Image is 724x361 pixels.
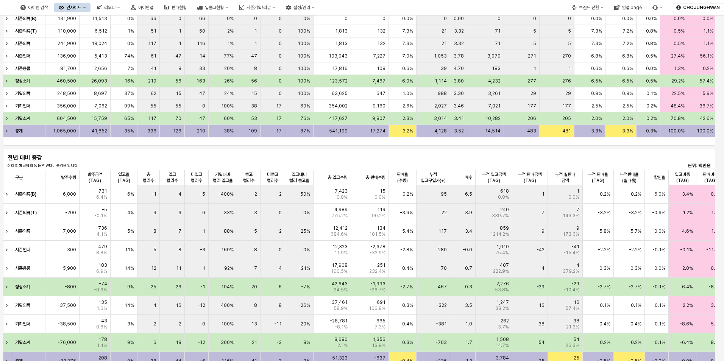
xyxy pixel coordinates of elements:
[91,78,107,84] span: 26,093
[610,3,646,12] button: 영업 page
[176,90,181,96] span: 15
[332,65,348,72] span: 17,816
[128,28,134,34] span: 1%
[199,65,205,72] span: 33
[3,87,13,100] div: Expand row
[276,115,282,121] span: 17
[674,16,685,22] span: 0.0%
[148,40,156,47] span: 117
[454,28,464,34] span: 3.32
[329,103,348,109] span: 354,002
[533,40,536,47] span: 5
[279,28,282,34] span: 0
[28,5,48,10] div: 아이템 검색
[15,174,23,180] span: 구분
[3,278,13,296] div: Expand row
[465,174,472,180] span: 배수
[281,3,319,12] button: 설정/관리
[498,16,501,22] span: 0
[646,78,657,84] span: 0.5%
[57,78,76,84] span: 460,500
[175,78,181,84] span: 56
[373,103,385,109] span: 9,160
[702,90,713,96] span: 5.9%
[221,103,234,109] span: 100%
[567,3,608,12] div: 브랜드 전환
[528,53,536,59] span: 271
[646,40,657,47] span: 0.8%
[57,115,76,121] span: 604,500
[329,53,348,59] span: 103,943
[127,40,134,47] span: 0%
[622,5,642,10] div: 영업 page
[66,5,81,10] div: 인사이트
[700,115,713,121] span: 42.6%
[126,3,158,12] button: 아이템맵
[654,174,665,180] span: 할인율
[205,5,224,10] div: 입출고현황
[148,78,156,84] span: 219
[254,16,257,22] span: 0
[178,16,181,22] span: 0
[15,116,30,121] strong: 기획소계
[454,115,464,121] span: 3.41
[3,204,13,222] div: Expand row
[83,171,107,184] span: 발주금액(TAG)
[3,100,13,112] div: Expand row
[402,78,413,84] span: 6.0%
[254,40,257,47] span: 1
[163,171,182,184] span: 입고 컬러수
[402,16,413,22] span: 0.0%
[199,28,205,34] span: 50
[568,40,571,47] span: 5
[264,171,282,184] span: 미출고 컬러수
[335,28,348,34] span: 1,813
[434,115,447,121] span: 3,014
[622,16,633,22] span: 0.0%
[702,16,713,22] span: 0.0%
[533,16,536,22] span: 0
[454,65,464,72] span: 4.70
[91,115,107,121] span: 15,759
[372,78,385,84] span: 7,467
[279,90,282,96] span: 0
[57,103,76,109] span: 356,000
[240,171,257,184] span: 출고 컬러수
[434,53,447,59] span: 1,053
[562,103,571,109] span: 177
[279,65,282,72] span: 0
[646,16,657,22] span: 0.0%
[454,78,464,84] span: 3.80
[197,40,205,47] span: 116
[247,5,271,10] div: 시즌기획/리뷰
[127,65,134,72] span: 7%
[298,90,310,96] span: 100%
[58,28,76,34] span: 110,000
[94,90,107,96] span: 8,697
[420,171,447,184] span: 누적 입고구입가(+)
[527,103,536,109] span: 177
[3,125,13,137] div: Expand row
[224,128,234,134] span: 38%
[251,90,257,96] span: 15
[178,65,181,72] span: 8
[671,103,685,109] span: 48.4%
[124,53,134,59] span: 74%
[175,103,181,109] span: 55
[377,65,385,72] span: 108
[202,103,205,109] span: 0
[199,90,205,96] span: 47
[3,315,13,333] div: Expand row
[92,3,125,12] div: 리오더
[3,296,13,314] div: Expand row
[3,333,13,352] div: Expand row
[172,5,187,10] div: 판매현황
[568,28,571,34] span: 5
[646,115,657,121] span: 0.2%
[492,65,501,72] span: 183
[488,103,501,109] span: 7,021
[199,115,205,121] span: 47
[224,115,234,121] span: 60%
